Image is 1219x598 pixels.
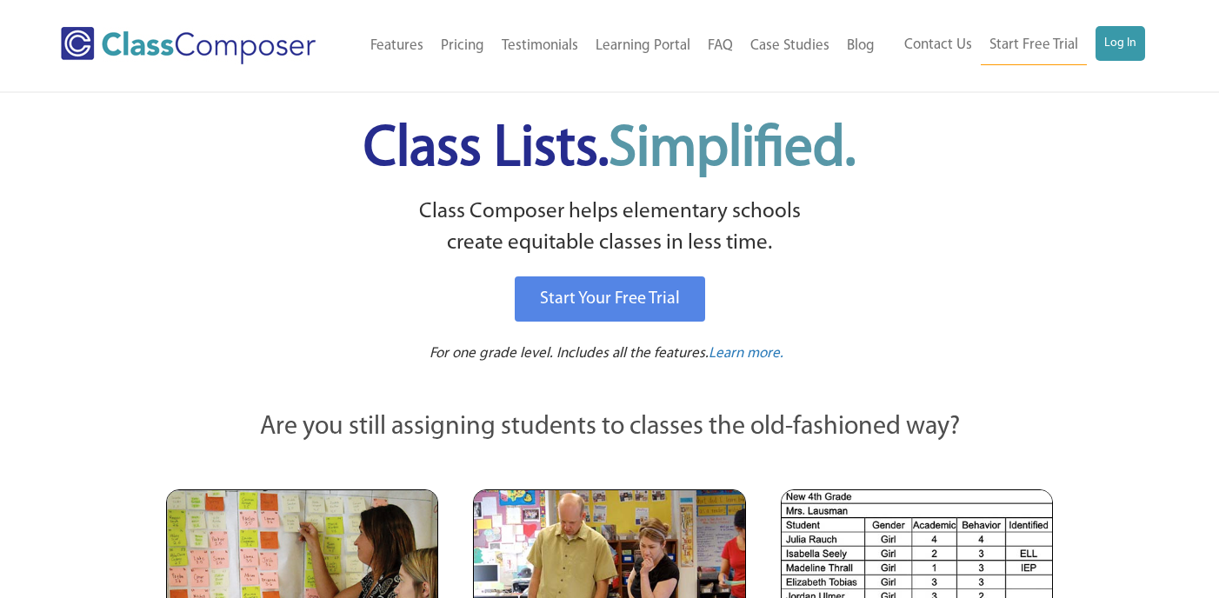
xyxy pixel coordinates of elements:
a: FAQ [699,27,742,65]
nav: Header Menu [883,26,1144,65]
img: Class Composer [61,27,316,64]
a: Start Your Free Trial [515,276,705,322]
a: Blog [838,27,883,65]
span: For one grade level. Includes all the features. [430,346,709,361]
a: Learn more. [709,343,783,365]
a: Testimonials [493,27,587,65]
a: Log In [1096,26,1145,61]
p: Are you still assigning students to classes the old-fashioned way? [166,409,1053,447]
span: Learn more. [709,346,783,361]
span: Class Lists. [363,122,856,178]
a: Pricing [432,27,493,65]
nav: Header Menu [349,27,884,65]
a: Start Free Trial [981,26,1087,65]
span: Simplified. [609,122,856,178]
a: Case Studies [742,27,838,65]
a: Features [362,27,432,65]
a: Contact Us [896,26,981,64]
a: Learning Portal [587,27,699,65]
span: Start Your Free Trial [540,290,680,308]
p: Class Composer helps elementary schools create equitable classes in less time. [163,196,1056,260]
